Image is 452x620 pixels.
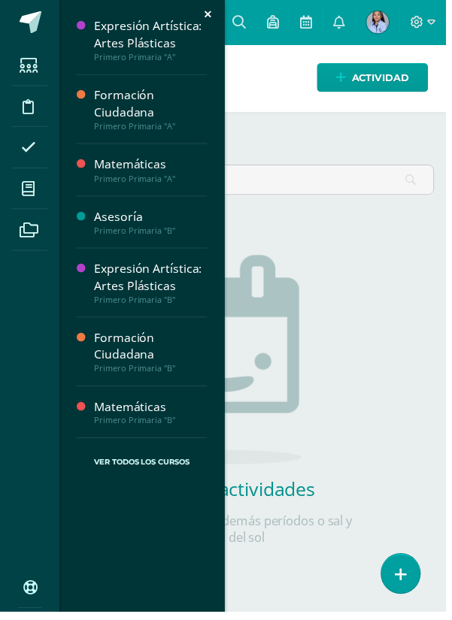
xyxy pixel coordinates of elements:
a: MatemáticasPrimero Primaria "A" [96,158,210,186]
div: Expresión Artística: Artes Plásticas [96,18,210,53]
a: Ver Todos los Cursos [77,444,210,492]
div: Matemáticas [96,404,210,421]
div: Primero Primaria "A" [96,122,210,133]
a: Formación CiudadanaPrimero Primaria "A" [96,88,210,133]
div: Asesoría [96,211,210,228]
div: Primero Primaria "A" [96,176,210,186]
a: Expresión Artística: Artes PlásticasPrimero Primaria "A" [96,18,210,63]
a: Expresión Artística: Artes PlásticasPrimero Primaria "B" [96,264,210,309]
div: Primero Primaria "B" [96,298,210,309]
a: Formación CiudadanaPrimero Primaria "B" [96,334,210,379]
div: Primero Primaria "B" [96,228,210,239]
div: Formación Ciudadana [96,334,210,368]
div: Expresión Artística: Artes Plásticas [96,264,210,298]
a: AsesoríaPrimero Primaria "B" [96,211,210,239]
div: Matemáticas [96,158,210,175]
div: Primero Primaria "B" [96,368,210,379]
div: Formación Ciudadana [96,88,210,122]
div: Primero Primaria "A" [96,53,210,63]
div: Primero Primaria "B" [96,421,210,431]
a: MatemáticasPrimero Primaria "B" [96,404,210,431]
